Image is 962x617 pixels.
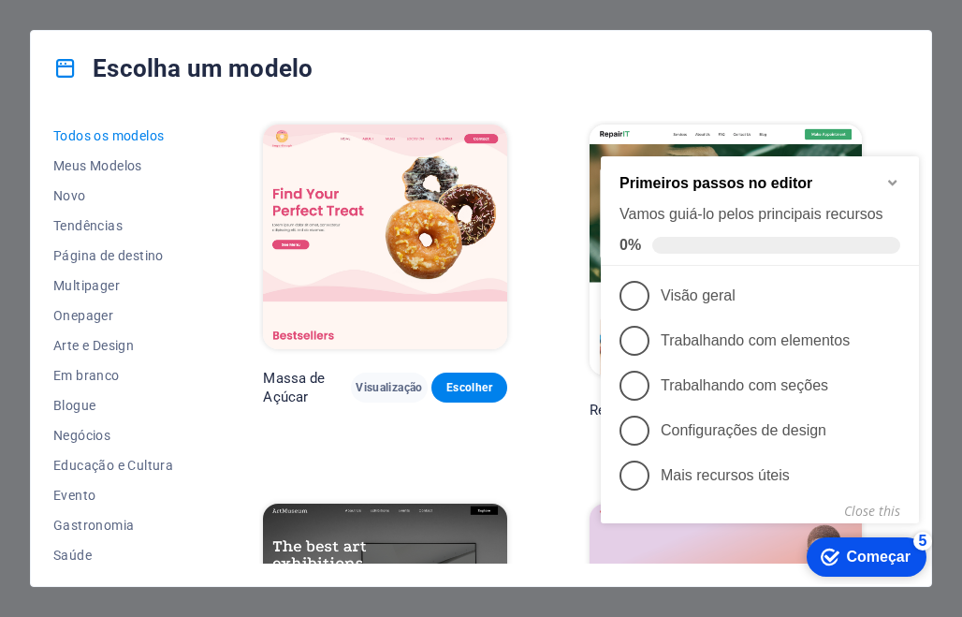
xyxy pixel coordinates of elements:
font: Escolher [446,381,492,394]
button: Negócios [53,420,181,450]
font: Visão geral [67,146,142,162]
button: Close this [251,360,307,378]
font: Em branco [53,368,120,383]
li: Trabalhando com elementos [7,177,326,222]
img: Massa de Açúcar [263,125,507,349]
font: Blogue [53,398,95,413]
font: Mais recursos úteis [67,326,197,342]
font: 5 [326,391,334,407]
font: Evento [53,488,95,503]
button: Novo [53,181,181,211]
li: Mais recursos úteis [7,312,326,357]
font: Negócios [53,428,110,443]
font: Vamos guiá-lo pelos principais recursos [26,65,290,81]
div: Minimize checklist [292,34,307,49]
font: Visualização [356,381,422,394]
button: Onepager [53,301,181,331]
font: Massa de Açúcar [263,370,325,405]
button: Visualização [351,373,428,403]
font: Multipager [53,278,120,293]
button: Todos os modelos [53,121,181,151]
font: Arte e Design [53,338,134,353]
font: Configurações de design [67,281,233,297]
button: Evento [53,480,181,510]
button: Meus Modelos [53,151,181,181]
font: 0% [26,95,48,111]
li: Visão geral [7,132,326,177]
button: Saúde [53,540,181,570]
font: Todos os modelos [53,128,164,143]
font: Página de destino [53,248,164,263]
button: Escolher [431,373,508,403]
button: Página de destino [53,241,181,271]
button: Arte e Design [53,331,181,360]
font: Primeiros passos no editor [26,34,219,50]
font: Educação e Cultura [53,458,173,473]
button: Blogue [53,390,181,420]
font: Trabalhando com elementos [67,191,256,207]
font: Trabalhando com seções [67,236,235,252]
div: Começar 5 itens restantes, 0% concluído [213,396,333,435]
button: Multipager [53,271,181,301]
button: Tendências [53,211,181,241]
li: Configurações de design [7,267,326,312]
button: Em branco [53,360,181,390]
font: Escolha um modelo [93,54,313,82]
font: Novo [53,188,86,203]
font: Começar [254,407,317,423]
font: RepararIT [590,402,650,419]
font: Onepager [53,308,113,323]
font: Gastronomia [53,518,134,533]
font: Meus Modelos [53,158,142,173]
li: Trabalhando com seções [7,222,326,267]
button: Educação e Cultura [53,450,181,480]
font: Tendências [53,218,123,233]
img: RepararIT [590,125,861,375]
button: Gastronomia [53,510,181,540]
font: Saúde [53,548,92,563]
